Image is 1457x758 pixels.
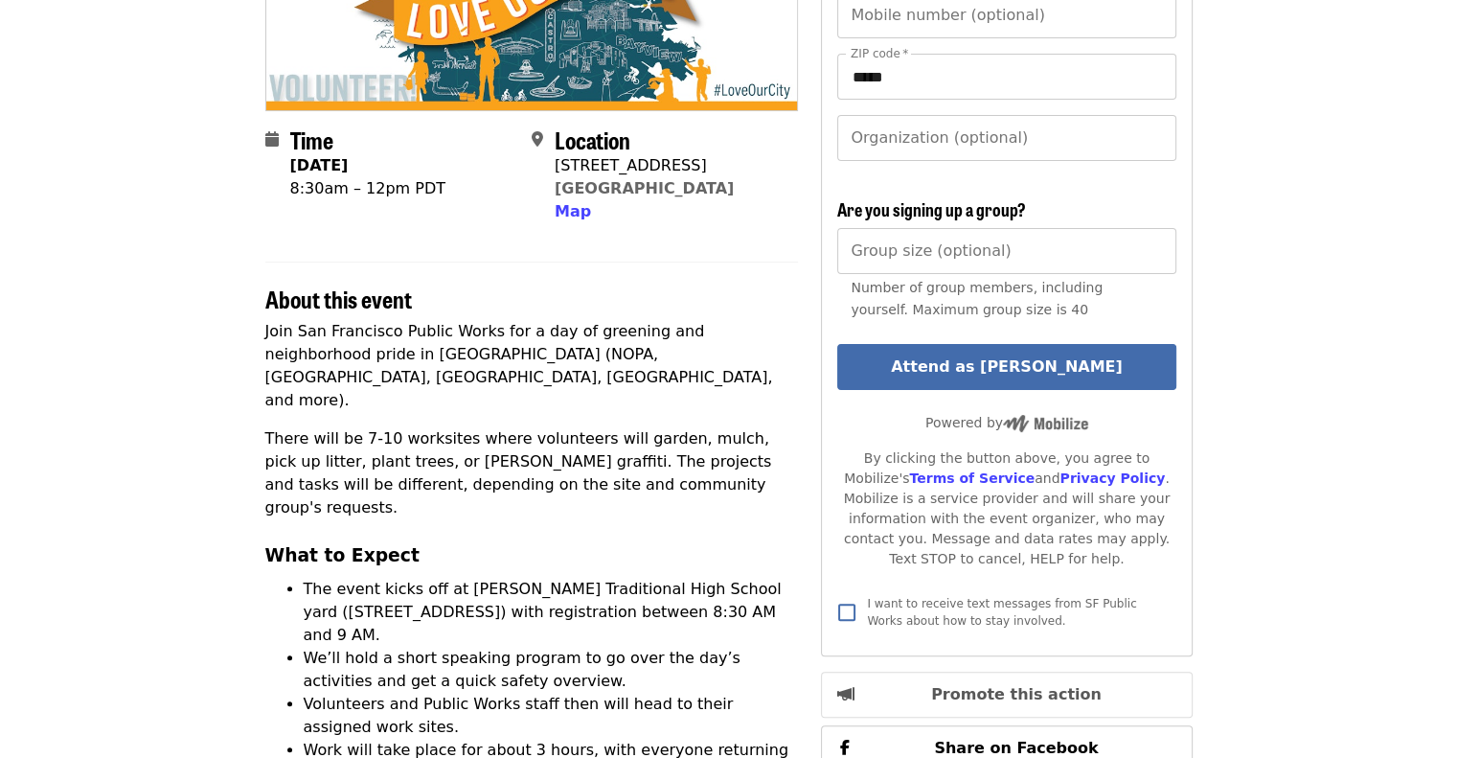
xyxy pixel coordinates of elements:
input: [object Object] [837,228,1175,274]
span: Promote this action [931,685,1102,703]
p: There will be 7-10 worksites where volunteers will garden, mulch, pick up litter, plant trees, or... [265,427,799,519]
div: [STREET_ADDRESS] [555,154,734,177]
a: Terms of Service [909,471,1035,486]
i: calendar icon [265,130,279,149]
h3: What to Expect [265,542,799,569]
i: map-marker-alt icon [532,130,543,149]
span: Number of group members, including yourself. Maximum group size is 40 [851,280,1103,317]
span: I want to receive text messages from SF Public Works about how to stay involved. [867,597,1136,628]
span: Are you signing up a group? [837,196,1026,221]
li: The event kicks off at [PERSON_NAME] Traditional High School yard ([STREET_ADDRESS]) with registr... [304,578,799,647]
img: Powered by Mobilize [1003,415,1088,432]
input: Organization (optional) [837,115,1175,161]
span: Share on Facebook [934,739,1098,757]
button: Map [555,200,591,223]
div: By clicking the button above, you agree to Mobilize's and . Mobilize is a service provider and wi... [837,448,1175,569]
strong: [DATE] [290,156,349,174]
div: 8:30am – 12pm PDT [290,177,445,200]
button: Attend as [PERSON_NAME] [837,344,1175,390]
span: Location [555,123,630,156]
span: Time [290,123,333,156]
p: Join San Francisco Public Works for a day of greening and neighborhood pride in [GEOGRAPHIC_DATA]... [265,320,799,412]
a: Privacy Policy [1059,471,1165,486]
span: Map [555,202,591,220]
span: Powered by [925,415,1088,430]
li: We’ll hold a short speaking program to go over the day’s activities and get a quick safety overview. [304,647,799,693]
button: Promote this action [821,672,1192,718]
li: Volunteers and Public Works staff then will head to their assigned work sites. [304,693,799,739]
input: ZIP code [837,54,1175,100]
a: [GEOGRAPHIC_DATA] [555,179,734,197]
label: ZIP code [851,48,908,59]
span: About this event [265,282,412,315]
